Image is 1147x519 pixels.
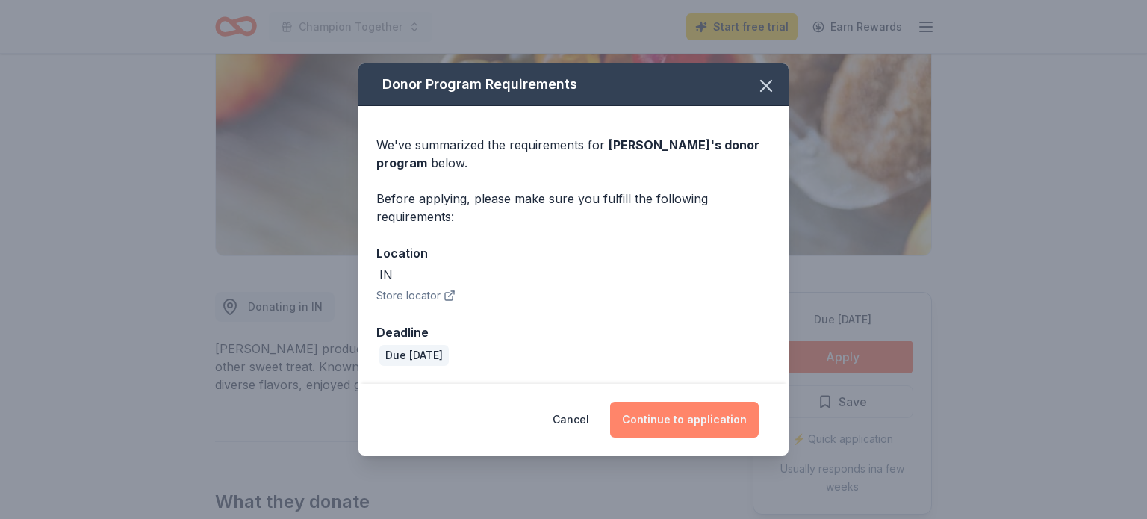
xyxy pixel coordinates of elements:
div: Donor Program Requirements [358,63,789,106]
div: IN [379,266,393,284]
button: Cancel [553,402,589,438]
div: Before applying, please make sure you fulfill the following requirements: [376,190,771,226]
button: Continue to application [610,402,759,438]
div: Location [376,243,771,263]
button: Store locator [376,287,456,305]
div: We've summarized the requirements for below. [376,136,771,172]
div: Deadline [376,323,771,342]
div: Due [DATE] [379,345,449,366]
